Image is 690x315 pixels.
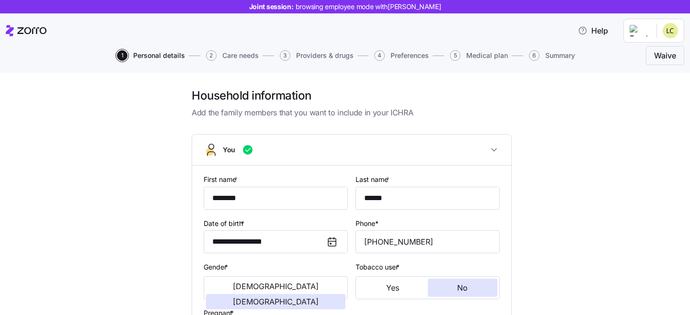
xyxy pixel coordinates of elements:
[192,135,511,166] button: You
[630,25,649,36] img: Employer logo
[466,52,508,59] span: Medical plan
[646,46,684,65] button: Waive
[296,52,354,59] span: Providers & drugs
[529,50,575,61] button: 6Summary
[280,50,290,61] span: 3
[663,23,678,38] img: 5a9ccd341937cf74e1c5f6eb633f275f
[204,262,230,272] label: Gender
[223,145,235,155] span: You
[192,88,512,103] h1: Household information
[206,50,217,61] span: 2
[204,218,246,229] label: Date of birth
[204,174,240,185] label: First name
[115,50,185,61] a: 1Personal details
[356,230,500,253] input: Phone
[356,262,402,272] label: Tobacco user
[249,2,441,11] span: Joint session:
[391,52,429,59] span: Preferences
[450,50,460,61] span: 5
[450,50,508,61] button: 5Medical plan
[117,50,185,61] button: 1Personal details
[356,218,379,229] label: Phone*
[192,107,512,119] span: Add the family members that you want to include in your ICHRA
[570,21,616,40] button: Help
[356,174,391,185] label: Last name
[296,2,441,11] span: browsing employee mode with [PERSON_NAME]
[374,50,429,61] button: 4Preferences
[654,50,676,61] span: Waive
[374,50,385,61] span: 4
[529,50,540,61] span: 6
[206,50,259,61] button: 2Care needs
[545,52,575,59] span: Summary
[133,52,185,59] span: Personal details
[457,284,468,292] span: No
[233,282,319,290] span: [DEMOGRAPHIC_DATA]
[222,52,259,59] span: Care needs
[117,50,127,61] span: 1
[280,50,354,61] button: 3Providers & drugs
[386,284,399,292] span: Yes
[578,25,608,36] span: Help
[233,298,319,305] span: [DEMOGRAPHIC_DATA]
